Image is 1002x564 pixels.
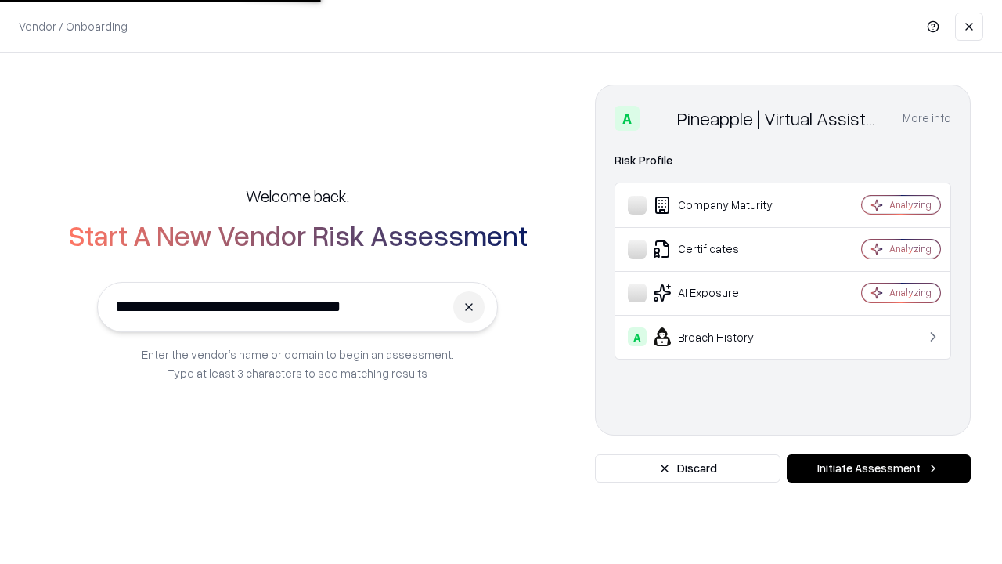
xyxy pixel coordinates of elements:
[615,106,640,131] div: A
[628,284,815,302] div: AI Exposure
[615,151,951,170] div: Risk Profile
[889,286,932,299] div: Analyzing
[142,345,454,382] p: Enter the vendor’s name or domain to begin an assessment. Type at least 3 characters to see match...
[889,242,932,255] div: Analyzing
[787,454,971,483] button: Initiate Assessment
[246,185,349,207] h5: Welcome back,
[595,454,780,483] button: Discard
[646,106,671,131] img: Pineapple | Virtual Assistant Agency
[628,240,815,258] div: Certificates
[903,104,951,132] button: More info
[628,196,815,215] div: Company Maturity
[889,198,932,211] div: Analyzing
[68,219,528,251] h2: Start A New Vendor Risk Assessment
[677,106,884,131] div: Pineapple | Virtual Assistant Agency
[19,18,128,34] p: Vendor / Onboarding
[628,327,647,346] div: A
[628,327,815,346] div: Breach History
